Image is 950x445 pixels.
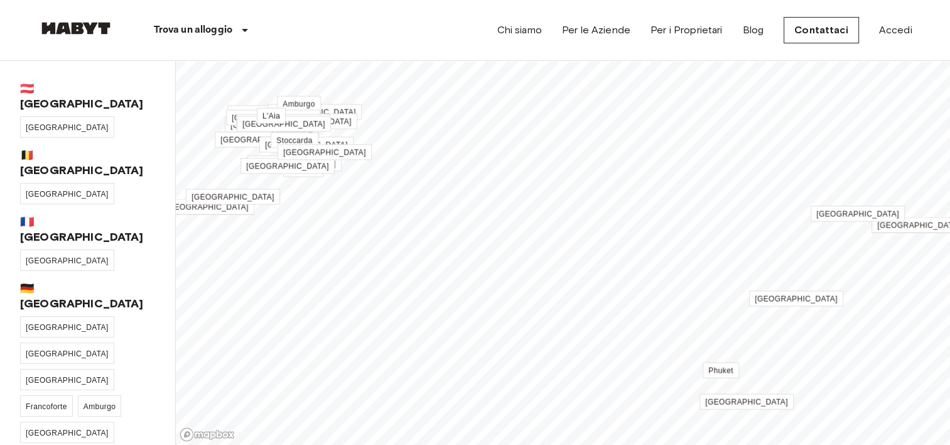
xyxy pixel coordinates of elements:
[749,291,843,307] a: [GEOGRAPHIC_DATA]
[26,123,109,132] span: [GEOGRAPHIC_DATA]
[278,145,372,160] a: [GEOGRAPHIC_DATA]
[160,199,254,215] a: [GEOGRAPHIC_DATA]
[246,162,329,171] span: [GEOGRAPHIC_DATA]
[242,120,325,129] span: [GEOGRAPHIC_DATA]
[26,323,109,332] span: [GEOGRAPHIC_DATA]
[160,201,254,214] div: Map marker
[225,118,319,133] a: [GEOGRAPHIC_DATA]
[271,135,318,148] div: Map marker
[283,148,366,157] span: [GEOGRAPHIC_DATA]
[186,191,280,204] div: Map marker
[267,104,362,120] a: [GEOGRAPHIC_DATA]
[708,366,733,375] span: Phuket
[180,427,235,442] a: Mapbox logo
[262,112,280,121] span: L'Aia
[38,22,114,35] img: Habyt
[20,343,114,364] a: [GEOGRAPHIC_DATA]
[20,183,114,204] a: [GEOGRAPHIC_DATA]
[267,106,362,119] div: Map marker
[742,23,764,38] a: Blog
[811,206,905,222] a: [GEOGRAPHIC_DATA]
[26,349,109,358] span: [GEOGRAPHIC_DATA]
[278,146,372,160] div: Map marker
[276,136,313,145] span: Stoccarda
[237,118,331,131] div: Map marker
[225,119,319,133] div: Map marker
[240,158,335,174] a: [GEOGRAPHIC_DATA]
[78,395,122,417] a: Amburgo
[271,133,318,148] a: Stoccarda
[705,398,788,407] span: [GEOGRAPHIC_DATA]
[20,148,155,178] span: 🇧🇪 [GEOGRAPHIC_DATA]
[20,369,114,390] a: [GEOGRAPHIC_DATA]
[699,396,794,409] div: Map marker
[703,365,739,378] div: Map marker
[811,208,905,221] div: Map marker
[84,402,116,411] span: Amburgo
[166,203,249,212] span: [GEOGRAPHIC_DATA]
[269,118,352,126] span: [GEOGRAPHIC_DATA]
[236,114,330,130] a: [GEOGRAPHIC_DATA]
[253,160,336,168] span: [GEOGRAPHIC_DATA]
[220,136,303,145] span: [GEOGRAPHIC_DATA]
[784,17,859,43] a: Contattaci
[154,23,233,38] p: Trova un alloggio
[755,295,838,304] span: [GEOGRAPHIC_DATA]
[879,23,912,38] a: Accedi
[699,394,794,410] a: [GEOGRAPHIC_DATA]
[20,422,114,443] a: [GEOGRAPHIC_DATA]
[26,402,67,411] span: Francoforte
[257,108,286,124] a: L'Aia
[230,121,313,130] span: [GEOGRAPHIC_DATA]
[497,23,541,38] a: Chi siamo
[816,210,899,219] span: [GEOGRAPHIC_DATA]
[20,281,155,311] span: 🇩🇪 [GEOGRAPHIC_DATA]
[20,116,114,138] a: [GEOGRAPHIC_DATA]
[226,110,320,126] a: [GEOGRAPHIC_DATA]
[562,23,630,38] a: Per le Aziende
[247,156,342,172] a: [GEOGRAPHIC_DATA]
[283,100,315,109] span: Amburgo
[247,158,342,171] div: Map marker
[273,108,356,117] span: [GEOGRAPHIC_DATA]
[237,116,331,132] a: [GEOGRAPHIC_DATA]
[26,376,109,385] span: [GEOGRAPHIC_DATA]
[259,137,354,153] a: [GEOGRAPHIC_DATA]
[26,429,109,437] span: [GEOGRAPHIC_DATA]
[20,395,73,417] a: Francoforte
[265,141,348,150] span: [GEOGRAPHIC_DATA]
[257,110,286,123] div: Map marker
[283,163,323,177] div: Map marker
[227,107,321,121] div: Map marker
[703,363,739,378] a: Phuket
[233,109,316,118] span: [GEOGRAPHIC_DATA]
[259,139,354,152] div: Map marker
[20,214,155,244] span: 🇫🇷 [GEOGRAPHIC_DATA]
[186,189,280,205] a: [GEOGRAPHIC_DATA]
[20,81,155,111] span: 🇦🇹 [GEOGRAPHIC_DATA]
[26,190,109,199] span: [GEOGRAPHIC_DATA]
[226,112,320,125] div: Map marker
[192,193,274,202] span: [GEOGRAPHIC_DATA]
[650,23,723,38] a: Per i Proprietari
[227,106,321,121] a: [GEOGRAPHIC_DATA]
[236,116,330,129] div: Map marker
[749,293,843,306] div: Map marker
[277,98,321,111] div: Map marker
[215,134,309,147] div: Map marker
[232,114,315,123] span: [GEOGRAPHIC_DATA]
[277,96,321,112] a: Amburgo
[26,256,109,265] span: [GEOGRAPHIC_DATA]
[20,250,114,271] a: [GEOGRAPHIC_DATA]
[20,316,114,338] a: [GEOGRAPHIC_DATA]
[215,132,309,148] a: [GEOGRAPHIC_DATA]
[240,160,335,173] div: Map marker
